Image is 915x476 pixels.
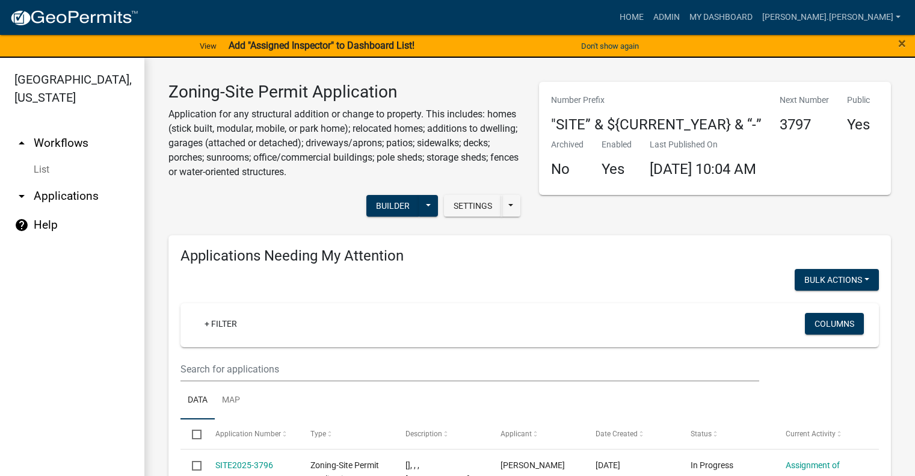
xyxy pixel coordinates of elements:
[650,161,756,178] span: [DATE] 10:04 AM
[180,247,879,265] h4: Applications Needing My Attention
[685,6,757,29] a: My Dashboard
[596,430,638,438] span: Date Created
[551,138,584,151] p: Archived
[847,94,870,107] p: Public
[805,313,864,335] button: Columns
[602,161,632,178] h4: Yes
[215,460,273,470] a: SITE2025-3796
[795,269,879,291] button: Bulk Actions
[679,419,774,448] datatable-header-cell: Status
[14,189,29,203] i: arrow_drop_down
[596,460,620,470] span: 08/13/2025
[489,419,584,448] datatable-header-cell: Applicant
[649,6,685,29] a: Admin
[195,313,247,335] a: + Filter
[551,94,762,107] p: Number Prefix
[780,116,829,134] h4: 3797
[780,94,829,107] p: Next Number
[366,195,419,217] button: Builder
[847,116,870,134] h4: Yes
[180,382,215,420] a: Data
[898,35,906,52] span: ×
[14,136,29,150] i: arrow_drop_up
[757,6,905,29] a: [PERSON_NAME].[PERSON_NAME]
[215,382,247,420] a: Map
[774,419,869,448] datatable-header-cell: Current Activity
[168,107,521,179] p: Application for any structural addition or change to property. This includes: homes (stick built,...
[501,460,565,470] span: Jeff Molander
[898,36,906,51] button: Close
[584,419,679,448] datatable-header-cell: Date Created
[180,357,759,382] input: Search for applications
[615,6,649,29] a: Home
[215,430,281,438] span: Application Number
[180,419,203,448] datatable-header-cell: Select
[405,430,442,438] span: Description
[14,218,29,232] i: help
[602,138,632,151] p: Enabled
[229,40,414,51] strong: Add "Assigned Inspector" to Dashboard List!
[394,419,489,448] datatable-header-cell: Description
[444,195,502,217] button: Settings
[576,36,644,56] button: Don't show again
[195,36,221,56] a: View
[551,161,584,178] h4: No
[786,430,836,438] span: Current Activity
[551,116,762,134] h4: "SITE” & ${CURRENT_YEAR} & “-”
[501,430,532,438] span: Applicant
[310,430,326,438] span: Type
[650,138,756,151] p: Last Published On
[691,430,712,438] span: Status
[203,419,298,448] datatable-header-cell: Application Number
[691,460,733,470] span: In Progress
[168,82,521,102] h3: Zoning-Site Permit Application
[298,419,393,448] datatable-header-cell: Type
